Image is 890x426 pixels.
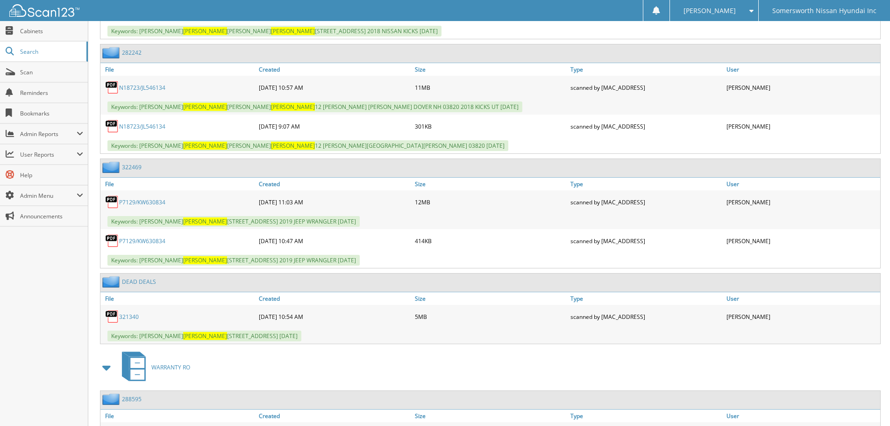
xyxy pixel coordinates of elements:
[271,103,315,111] span: [PERSON_NAME]
[772,8,876,14] span: Somersworth Nissan Hyundai Inc
[183,256,227,264] span: [PERSON_NAME]
[107,331,301,341] span: Keywords: [PERSON_NAME] [STREET_ADDRESS] [DATE]
[20,171,83,179] span: Help
[568,307,724,326] div: scanned by [MAC_ADDRESS]
[107,140,508,151] span: Keywords: [PERSON_NAME] [PERSON_NAME] 12 [PERSON_NAME][GEOGRAPHIC_DATA][PERSON_NAME] 03820 [DATE]
[100,410,256,422] a: File
[684,8,736,14] span: [PERSON_NAME]
[568,178,724,190] a: Type
[724,78,880,97] div: [PERSON_NAME]
[183,332,227,340] span: [PERSON_NAME]
[100,178,256,190] a: File
[20,151,77,159] span: User Reports
[724,178,880,190] a: User
[256,63,413,76] a: Created
[107,26,441,36] span: Keywords: [PERSON_NAME] [PERSON_NAME] [STREET_ADDRESS] 2018 NISSAN KICKS [DATE]
[724,193,880,211] div: [PERSON_NAME]
[568,292,724,305] a: Type
[413,307,569,326] div: 5MB
[105,195,119,209] img: PDF.png
[256,292,413,305] a: Created
[256,410,413,422] a: Created
[102,276,122,288] img: folder2.png
[20,48,82,56] span: Search
[724,231,880,250] div: [PERSON_NAME]
[568,78,724,97] div: scanned by [MAC_ADDRESS]
[20,109,83,117] span: Bookmarks
[122,163,142,171] a: 322469
[122,395,142,403] a: 288595
[183,27,227,35] span: [PERSON_NAME]
[107,255,360,266] span: Keywords: [PERSON_NAME] [STREET_ADDRESS] 2019 JEEP WRANGLER [DATE]
[102,47,122,58] img: folder2.png
[107,101,522,112] span: Keywords: [PERSON_NAME] [PERSON_NAME] 12 [PERSON_NAME] [PERSON_NAME] DOVER NH 03820 2018 KICKS UT...
[413,178,569,190] a: Size
[122,49,142,57] a: 282242
[256,193,413,211] div: [DATE] 11:03 AM
[256,307,413,326] div: [DATE] 10:54 AM
[183,103,227,111] span: [PERSON_NAME]
[105,234,119,248] img: PDF.png
[256,117,413,136] div: [DATE] 9:07 AM
[183,217,227,225] span: [PERSON_NAME]
[568,231,724,250] div: scanned by [MAC_ADDRESS]
[413,117,569,136] div: 301KB
[102,161,122,173] img: folder2.png
[100,63,256,76] a: File
[413,193,569,211] div: 12MB
[9,4,79,17] img: scan123-logo-white.svg
[20,192,77,200] span: Admin Menu
[20,130,77,138] span: Admin Reports
[119,123,165,130] a: N18723/JL546134
[20,68,83,76] span: Scan
[843,381,890,426] iframe: Chat Widget
[102,393,122,405] img: folder2.png
[105,310,119,324] img: PDF.png
[105,119,119,133] img: PDF.png
[122,278,156,286] a: DEAD DEALS
[119,84,165,92] a: N18723/JL546134
[119,237,165,245] a: P7129/KW630834
[568,193,724,211] div: scanned by [MAC_ADDRESS]
[413,63,569,76] a: Size
[724,307,880,326] div: [PERSON_NAME]
[105,80,119,94] img: PDF.png
[724,292,880,305] a: User
[413,231,569,250] div: 414KB
[413,78,569,97] div: 11MB
[413,410,569,422] a: Size
[724,63,880,76] a: User
[256,231,413,250] div: [DATE] 10:47 AM
[271,142,315,150] span: [PERSON_NAME]
[413,292,569,305] a: Size
[20,89,83,97] span: Reminders
[119,313,139,321] a: 321340
[724,117,880,136] div: [PERSON_NAME]
[568,117,724,136] div: scanned by [MAC_ADDRESS]
[256,178,413,190] a: Created
[568,63,724,76] a: Type
[568,410,724,422] a: Type
[119,198,165,206] a: P7129/KW630834
[20,212,83,220] span: Announcements
[116,349,190,386] a: WARRANTY RO
[256,78,413,97] div: [DATE] 10:57 AM
[724,410,880,422] a: User
[151,363,190,371] span: WARRANTY RO
[183,142,227,150] span: [PERSON_NAME]
[271,27,315,35] span: [PERSON_NAME]
[107,216,360,227] span: Keywords: [PERSON_NAME] [STREET_ADDRESS] 2019 JEEP WRANGLER [DATE]
[100,292,256,305] a: File
[20,27,83,35] span: Cabinets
